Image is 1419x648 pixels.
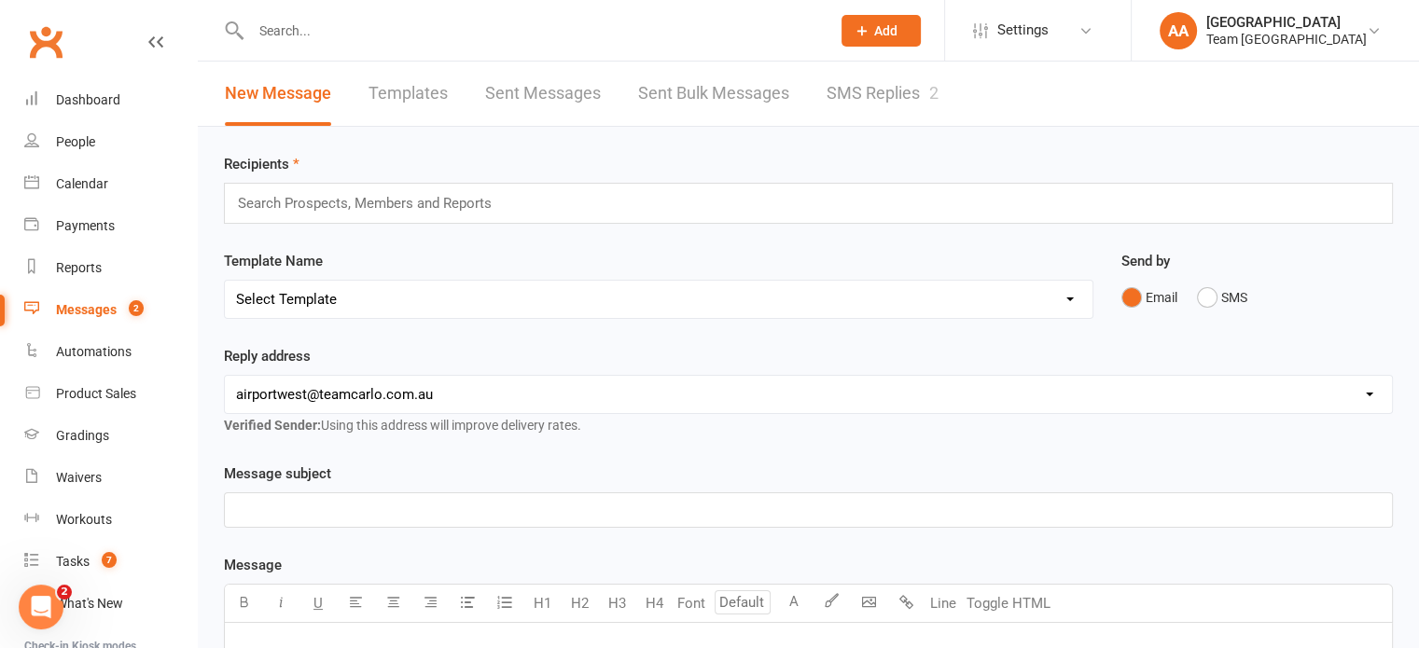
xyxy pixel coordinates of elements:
[1121,250,1170,272] label: Send by
[56,386,136,401] div: Product Sales
[56,428,109,443] div: Gradings
[56,344,132,359] div: Automations
[1206,31,1367,48] div: Team [GEOGRAPHIC_DATA]
[299,585,337,622] button: U
[56,92,120,107] div: Dashboard
[24,79,197,121] a: Dashboard
[638,62,789,126] a: Sent Bulk Messages
[635,585,673,622] button: H4
[775,585,813,622] button: A
[523,585,561,622] button: H1
[842,15,921,47] button: Add
[24,457,197,499] a: Waivers
[369,62,448,126] a: Templates
[236,191,509,215] input: Search Prospects, Members and Reports
[224,250,323,272] label: Template Name
[102,552,117,568] span: 7
[224,153,299,175] label: Recipients
[56,554,90,569] div: Tasks
[24,163,197,205] a: Calendar
[24,499,197,541] a: Workouts
[224,554,282,576] label: Message
[24,415,197,457] a: Gradings
[962,585,1055,622] button: Toggle HTML
[598,585,635,622] button: H3
[56,260,102,275] div: Reports
[24,247,197,289] a: Reports
[24,289,197,331] a: Messages 2
[673,585,710,622] button: Font
[22,19,69,65] a: Clubworx
[56,218,115,233] div: Payments
[224,462,331,485] label: Message subject
[224,418,581,433] span: Using this address will improve delivery rates.
[245,18,817,44] input: Search...
[561,585,598,622] button: H2
[56,302,117,317] div: Messages
[56,470,102,485] div: Waivers
[24,541,197,583] a: Tasks 7
[56,176,108,191] div: Calendar
[1121,280,1177,315] button: Email
[925,585,962,622] button: Line
[129,300,144,316] span: 2
[224,345,311,367] label: Reply address
[827,62,939,126] a: SMS Replies2
[24,205,197,247] a: Payments
[715,590,771,614] input: Default
[1206,14,1367,31] div: [GEOGRAPHIC_DATA]
[874,23,897,38] span: Add
[24,373,197,415] a: Product Sales
[1197,280,1247,315] button: SMS
[56,134,95,149] div: People
[56,596,123,611] div: What's New
[313,595,323,612] span: U
[929,83,939,103] div: 2
[56,512,112,527] div: Workouts
[997,9,1049,51] span: Settings
[1160,12,1197,49] div: AA
[485,62,601,126] a: Sent Messages
[225,62,331,126] a: New Message
[19,585,63,629] iframe: Intercom live chat
[24,121,197,163] a: People
[224,418,321,433] strong: Verified Sender:
[24,331,197,373] a: Automations
[57,585,72,600] span: 2
[24,583,197,625] a: What's New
